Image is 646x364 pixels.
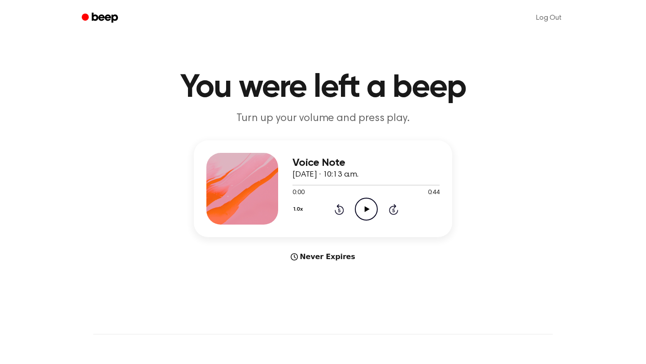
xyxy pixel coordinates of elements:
[93,72,553,104] h1: You were left a beep
[292,188,304,198] span: 0:00
[194,251,452,262] div: Never Expires
[75,9,126,27] a: Beep
[292,202,306,217] button: 1.0x
[428,188,440,198] span: 0:44
[151,111,495,126] p: Turn up your volume and press play.
[292,171,358,179] span: [DATE] · 10:13 a.m.
[527,7,571,29] a: Log Out
[292,157,440,169] h3: Voice Note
